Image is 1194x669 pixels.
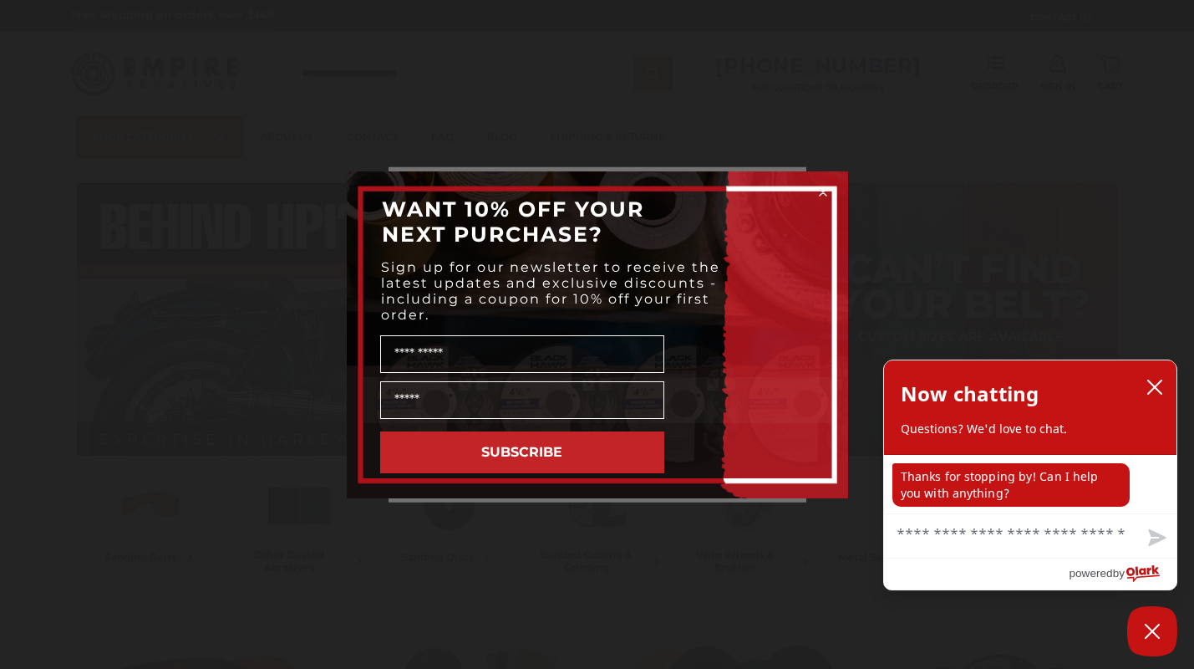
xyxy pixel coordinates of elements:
button: SUBSCRIBE [380,432,664,473]
div: chat [884,455,1176,513]
button: Close dialog [815,184,831,201]
p: Thanks for stopping by! Can I help you with anything? [892,463,1130,507]
button: Close Chatbox [1127,606,1177,656]
button: close chatbox [1141,375,1168,400]
span: WANT 10% OFF YOUR NEXT PURCHASE? [382,197,644,247]
span: powered [1069,563,1112,584]
span: Sign up for our newsletter to receive the latest updates and exclusive discounts - including a co... [381,259,720,323]
button: Send message [1135,519,1176,558]
a: Powered by Olark [1069,559,1176,590]
input: Email [380,381,664,419]
span: by [1113,563,1125,584]
h2: Now chatting [901,377,1039,411]
p: Questions? We'd love to chat. [901,421,1160,437]
div: olark chatbox [883,360,1177,590]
